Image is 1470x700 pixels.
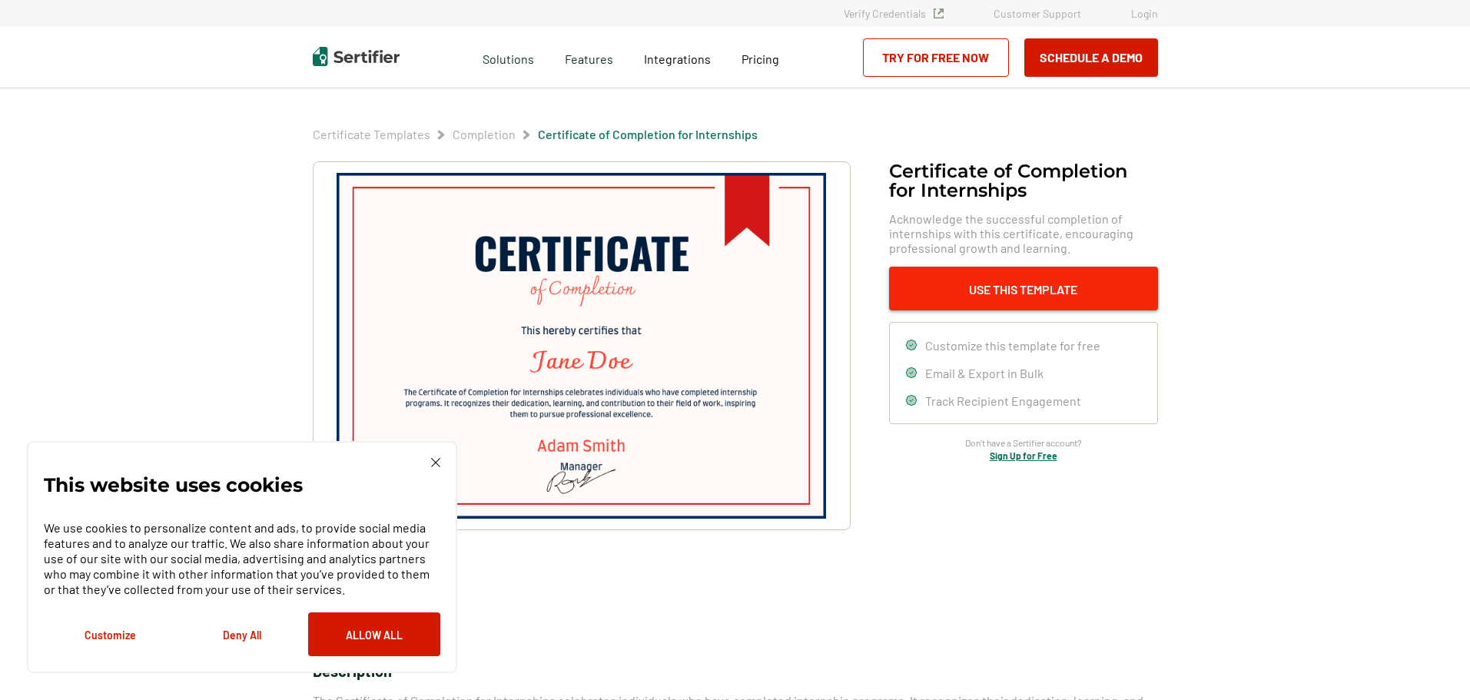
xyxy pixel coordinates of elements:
[313,127,430,142] span: Certificate Templates
[863,38,1009,77] a: Try for Free Now
[889,161,1158,200] h1: Certificate of Completion​ for Internships
[337,173,825,519] img: Certificate of Completion​ for Internships
[176,612,308,656] button: Deny All
[1393,626,1470,700] iframe: Chat Widget
[308,612,440,656] button: Allow All
[44,477,303,493] p: This website uses cookies
[965,436,1082,450] span: Don’t have a Sertifier account?
[742,48,779,67] a: Pricing
[990,450,1057,461] a: Sign Up for Free
[44,520,440,597] p: We use cookies to personalize content and ads, to provide social media features and to analyze ou...
[1024,38,1158,77] button: Schedule a Demo
[44,612,176,656] button: Customize
[431,458,440,467] img: Cookie Popup Close
[313,127,758,142] div: Breadcrumb
[453,127,516,142] span: Completion
[844,7,944,20] a: Verify Credentials
[565,48,613,67] span: Features
[934,8,944,18] img: Verified
[925,393,1081,408] span: Track Recipient Engagement
[925,338,1100,353] span: Customize this template for free
[453,127,516,141] a: Completion
[644,48,711,67] a: Integrations
[483,48,534,67] span: Solutions
[313,47,400,66] img: Sertifier | Digital Credentialing Platform
[1131,7,1158,20] a: Login
[925,366,1044,380] span: Email & Export in Bulk
[644,51,711,66] span: Integrations
[538,127,758,142] span: Certificate of Completion​ for Internships
[538,127,758,141] a: Certificate of Completion​ for Internships
[742,51,779,66] span: Pricing
[889,267,1158,310] button: Use This Template
[889,211,1158,255] span: Acknowledge the successful completion of internships with this certificate, encouraging professio...
[994,7,1081,20] a: Customer Support
[313,127,430,141] a: Certificate Templates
